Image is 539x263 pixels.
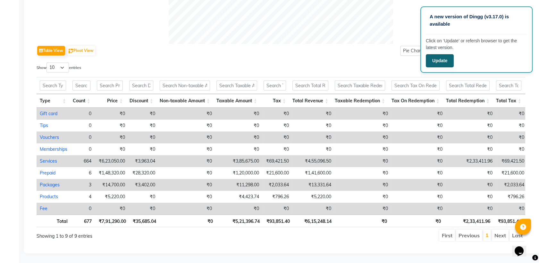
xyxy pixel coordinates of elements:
td: ₹0 [292,120,334,131]
th: Type: activate to sort column ascending [37,94,69,108]
th: ₹6,15,248.14 [293,215,335,227]
td: ₹0 [128,108,158,120]
td: ₹4,55,096.50 [292,155,334,167]
td: ₹0 [158,167,215,179]
td: ₹0 [128,131,158,143]
td: ₹5,220.00 [292,191,334,203]
td: ₹0 [391,203,446,215]
td: ₹21,600.00 [262,167,292,179]
td: ₹0 [95,203,128,215]
td: ₹0 [158,108,215,120]
div: Showing 1 to 9 of 9 entries [37,229,235,240]
td: ₹0 [496,108,527,120]
input: Search Non-taxable Amount [160,81,210,90]
a: Products [40,194,58,199]
td: ₹0 [95,120,128,131]
td: ₹0 [391,155,446,167]
label: Show entries [37,63,81,72]
input: Search Taxable Amount [216,81,257,90]
th: Taxable Amount: activate to sort column ascending [213,94,260,108]
input: Search Tax On Redemption [392,81,440,90]
th: Discount: activate to sort column ascending [126,94,156,108]
td: ₹14,700.00 [95,179,128,191]
a: 1 [485,232,489,238]
td: ₹1,41,600.00 [292,167,334,179]
td: ₹3,963.04 [128,155,158,167]
td: ₹0 [215,143,262,155]
td: ₹0 [446,143,496,155]
th: Tax On Redemption: activate to sort column ascending [388,94,443,108]
td: ₹0 [292,108,334,120]
td: ₹0 [334,167,391,179]
td: ₹0 [334,131,391,143]
td: ₹0 [391,131,446,143]
th: ₹93,851.40 [493,215,525,227]
a: Tips [40,123,48,128]
button: Pivot View [67,46,95,55]
td: ₹0 [158,203,215,215]
td: ₹0 [446,179,496,191]
td: ₹6,23,050.00 [95,155,128,167]
td: ₹0 [292,143,334,155]
input: Search Total Revenue [292,81,328,90]
td: ₹0 [334,143,391,155]
a: Packages [40,182,60,188]
td: ₹0 [262,143,292,155]
td: ₹0 [446,191,496,203]
a: Prepaid [40,170,55,176]
td: ₹0 [446,131,496,143]
p: Click on ‘Update’ or refersh browser to get the latest version. [426,38,527,51]
td: ₹0 [215,108,262,120]
td: ₹11,298.00 [215,179,262,191]
input: Search Price [97,81,123,90]
p: A new version of Dingg (v3.17.0) is available [430,13,523,28]
td: ₹0 [391,191,446,203]
td: ₹0 [391,143,446,155]
td: ₹0 [128,203,158,215]
input: Search Total Redemption [446,81,490,90]
th: ₹0 [159,215,216,227]
td: 0 [71,203,95,215]
th: Total Redemption: activate to sort column ascending [443,94,493,108]
th: Tax: activate to sort column ascending [260,94,289,108]
td: ₹0 [158,143,215,155]
td: ₹0 [128,143,158,155]
td: ₹0 [334,120,391,131]
td: ₹0 [128,120,158,131]
td: ₹0 [292,131,334,143]
td: 0 [71,143,95,155]
input: Search Total Tax [496,81,521,90]
th: ₹0 [390,215,444,227]
td: ₹0 [95,131,128,143]
td: ₹3,402.00 [128,179,158,191]
td: ₹0 [262,120,292,131]
td: ₹0 [391,108,446,120]
td: ₹5,220.00 [95,191,128,203]
th: 677 [71,215,95,227]
th: ₹7,91,290.00 [95,215,129,227]
button: Table View [37,46,65,55]
td: ₹0 [334,108,391,120]
td: ₹0 [496,143,527,155]
td: ₹0 [158,120,215,131]
th: Count: activate to sort column ascending [69,94,94,108]
a: Memberships [40,146,67,152]
td: ₹0 [158,179,215,191]
th: Total Revenue: activate to sort column ascending [289,94,332,108]
td: ₹3,85,675.00 [215,155,262,167]
td: ₹0 [334,155,391,167]
td: ₹0 [262,131,292,143]
th: Taxable Redemption: activate to sort column ascending [332,94,388,108]
input: Search Taxable Redemption [335,81,385,90]
td: ₹69,421.50 [496,155,527,167]
td: 0 [71,120,95,131]
td: ₹28,320.00 [128,167,158,179]
td: ₹0 [391,167,446,179]
td: ₹0 [496,120,527,131]
td: ₹2,033.64 [496,179,527,191]
td: ₹796.26 [496,191,527,203]
td: ₹0 [334,179,391,191]
td: ₹0 [158,155,215,167]
img: pivot.png [69,49,73,54]
td: ₹0 [391,179,446,191]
